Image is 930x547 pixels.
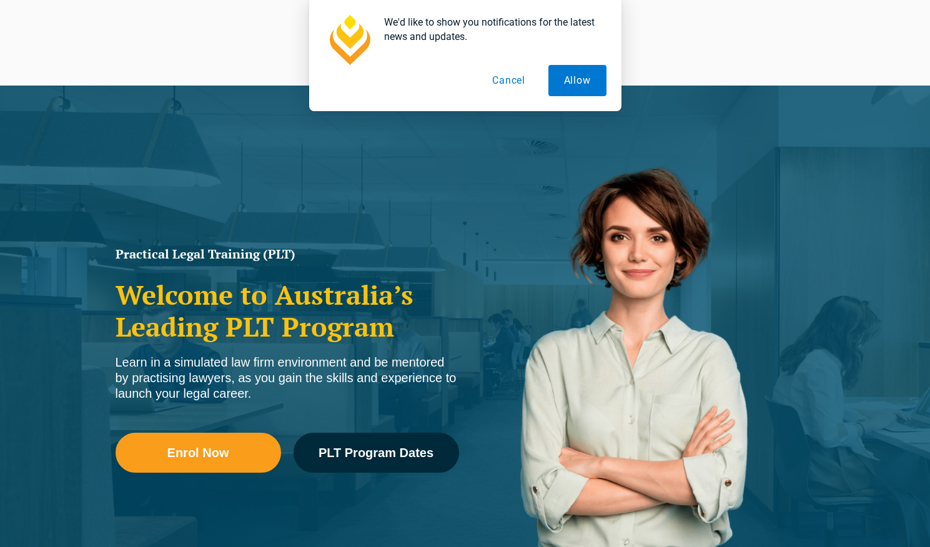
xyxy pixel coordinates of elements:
[116,248,459,260] h1: Practical Legal Training (PLT)
[319,446,433,459] span: PLT Program Dates
[477,65,541,96] button: Cancel
[116,355,459,402] div: Learn in a simulated law firm environment and be mentored by practising lawyers, as you gain the ...
[324,15,374,65] img: notification icon
[116,433,281,473] a: Enrol Now
[167,446,229,459] span: Enrol Now
[294,433,459,473] a: PLT Program Dates
[374,15,606,44] div: We'd like to show you notifications for the latest news and updates.
[116,279,459,342] h2: Welcome to Australia’s Leading PLT Program
[548,65,606,96] button: Allow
